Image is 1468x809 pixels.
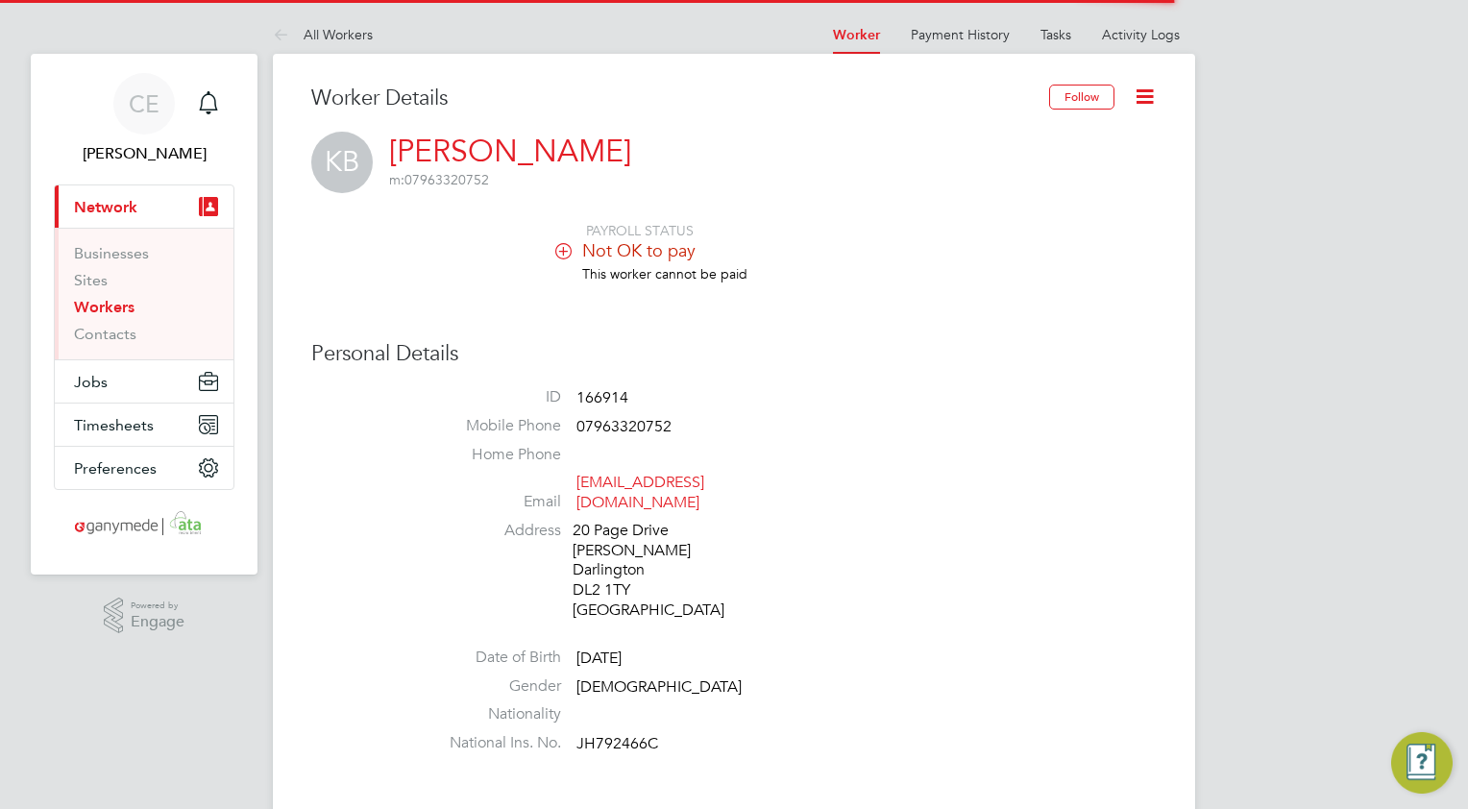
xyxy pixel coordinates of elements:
label: Gender [427,676,561,697]
span: 166914 [576,388,628,407]
a: Businesses [74,244,149,262]
label: Mobile Phone [427,416,561,436]
button: Network [55,185,233,228]
span: JH792466C [576,734,658,753]
a: All Workers [273,26,373,43]
span: Powered by [131,598,184,614]
span: Not OK to pay [582,239,696,261]
div: 20 Page Drive [PERSON_NAME] Darlington DL2 1TY [GEOGRAPHIC_DATA] [573,521,755,621]
span: [DEMOGRAPHIC_DATA] [576,677,742,697]
a: Sites [74,271,108,289]
a: Workers [74,298,135,316]
a: Contacts [74,325,136,343]
a: [EMAIL_ADDRESS][DOMAIN_NAME] [576,473,704,512]
img: ganymedesolutions-logo-retina.png [69,509,220,540]
label: National Ins. No. [427,733,561,753]
a: Activity Logs [1102,26,1180,43]
label: Date of Birth [427,648,561,668]
span: Engage [131,614,184,630]
button: Jobs [55,360,233,403]
label: Home Phone [427,445,561,465]
a: Worker [833,27,880,43]
a: [PERSON_NAME] [389,133,631,170]
label: ID [427,387,561,407]
a: CE[PERSON_NAME] [54,73,234,165]
span: KB [311,132,373,193]
a: Tasks [1040,26,1071,43]
label: Address [427,521,561,541]
div: Network [55,228,233,359]
label: Nationality [427,704,561,724]
span: This worker cannot be paid [582,265,747,282]
span: 07963320752 [576,417,672,436]
label: Email [427,492,561,512]
button: Engage Resource Center [1391,732,1453,794]
span: Timesheets [74,416,154,434]
h3: Worker Details [311,85,1049,112]
span: Colin Earp [54,142,234,165]
span: [DATE] [576,649,622,668]
span: 07963320752 [389,171,489,188]
span: CE [129,91,159,116]
h3: Personal Details [311,340,1157,368]
span: Network [74,198,137,216]
span: Preferences [74,459,157,478]
button: Follow [1049,85,1114,110]
span: Jobs [74,373,108,391]
a: Go to home page [54,509,234,540]
nav: Main navigation [31,54,257,575]
span: PAYROLL STATUS [586,222,694,239]
span: m: [389,171,404,188]
button: Timesheets [55,404,233,446]
button: Preferences [55,447,233,489]
a: Payment History [911,26,1010,43]
a: Powered byEngage [104,598,185,634]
